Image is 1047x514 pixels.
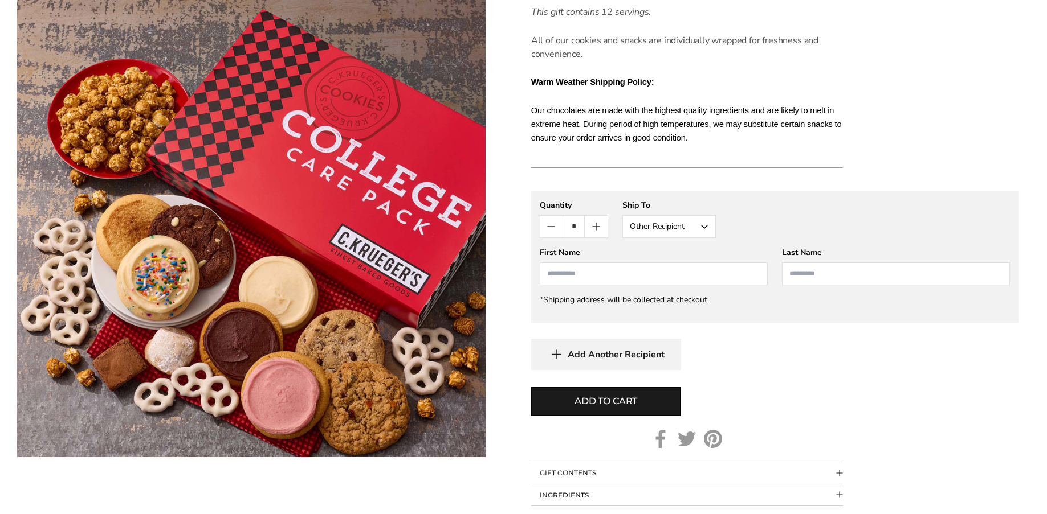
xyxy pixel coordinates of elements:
[540,262,768,285] input: First Name
[540,216,563,237] button: Count minus
[704,430,722,448] a: Pinterest
[531,191,1019,323] gfm-form: New recipient
[568,349,665,360] span: Add Another Recipient
[531,387,681,416] button: Add to cart
[678,430,696,448] a: Twitter
[531,34,843,61] p: All of our cookies and snacks are individually wrapped for freshness and convenience.
[622,215,716,238] button: Other Recipient
[531,77,654,87] span: Warm Weather Shipping Policy:
[531,484,843,506] button: Collapsible block button
[622,200,716,211] div: Ship To
[585,216,607,237] button: Count plus
[782,247,1010,258] div: Last Name
[531,6,651,18] em: This gift contains 12 servings.
[9,471,118,505] iframe: Sign Up via Text for Offers
[563,216,585,237] input: Quantity
[782,262,1010,285] input: Last Name
[531,106,842,142] span: Our chocolates are made with the highest quality ingredients and are likely to melt in extreme he...
[651,430,670,448] a: Facebook
[531,339,681,370] button: Add Another Recipient
[540,200,608,211] div: Quantity
[531,462,843,484] button: Collapsible block button
[540,247,768,258] div: First Name
[540,294,1010,305] div: *Shipping address will be collected at checkout
[575,394,637,408] span: Add to cart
